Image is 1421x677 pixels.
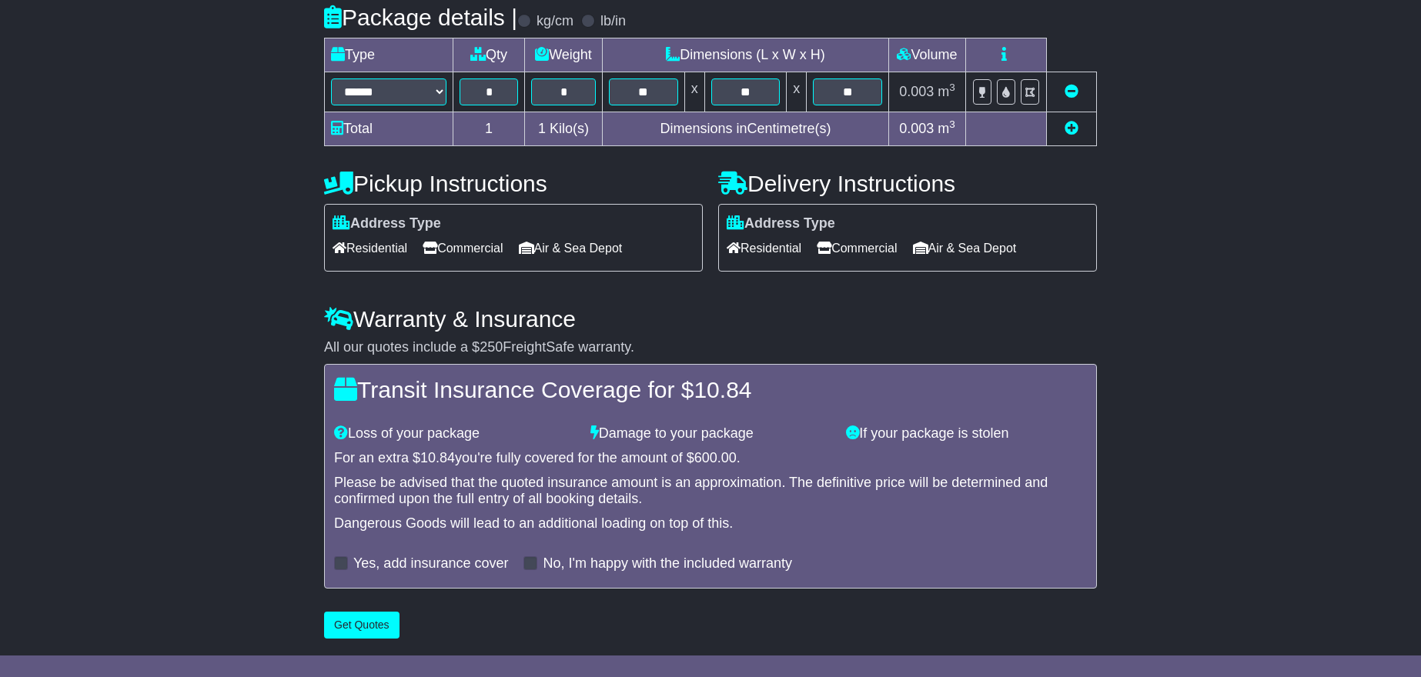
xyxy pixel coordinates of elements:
[324,306,1097,332] h4: Warranty & Insurance
[1065,121,1078,136] a: Add new item
[324,612,400,639] button: Get Quotes
[525,38,603,72] td: Weight
[602,112,888,146] td: Dimensions in Centimetre(s)
[420,450,455,465] span: 10.84
[718,171,1097,196] h4: Delivery Instructions
[326,425,583,442] div: Loss of your package
[334,377,1087,402] h4: Transit Insurance Coverage for $
[480,339,503,355] span: 250
[888,38,965,72] td: Volume
[684,72,704,112] td: x
[787,72,807,112] td: x
[353,555,508,572] label: Yes, add insurance cover
[949,82,955,93] sup: 3
[583,425,839,442] div: Damage to your package
[694,377,751,402] span: 10.84
[324,171,703,196] h4: Pickup Instructions
[525,112,603,146] td: Kilo(s)
[899,84,934,99] span: 0.003
[938,84,955,99] span: m
[694,450,737,465] span: 600.00
[817,236,897,260] span: Commercial
[423,236,503,260] span: Commercial
[602,38,888,72] td: Dimensions (L x W x H)
[600,13,626,30] label: lb/in
[543,555,792,572] label: No, I'm happy with the included warranty
[453,112,525,146] td: 1
[899,121,934,136] span: 0.003
[324,339,1097,356] div: All our quotes include a $ FreightSafe warranty.
[519,236,623,260] span: Air & Sea Depot
[938,121,955,136] span: m
[325,112,453,146] td: Total
[333,215,441,232] label: Address Type
[537,13,573,30] label: kg/cm
[727,215,835,232] label: Address Type
[453,38,525,72] td: Qty
[334,450,1087,467] div: For an extra $ you're fully covered for the amount of $ .
[949,118,955,130] sup: 3
[333,236,407,260] span: Residential
[334,515,1087,532] div: Dangerous Goods will lead to an additional loading on top of this.
[1065,84,1078,99] a: Remove this item
[325,38,453,72] td: Type
[838,425,1095,442] div: If your package is stolen
[334,475,1087,508] div: Please be advised that the quoted insurance amount is an approximation. The definitive price will...
[913,236,1017,260] span: Air & Sea Depot
[727,236,801,260] span: Residential
[324,5,517,30] h4: Package details |
[538,121,546,136] span: 1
